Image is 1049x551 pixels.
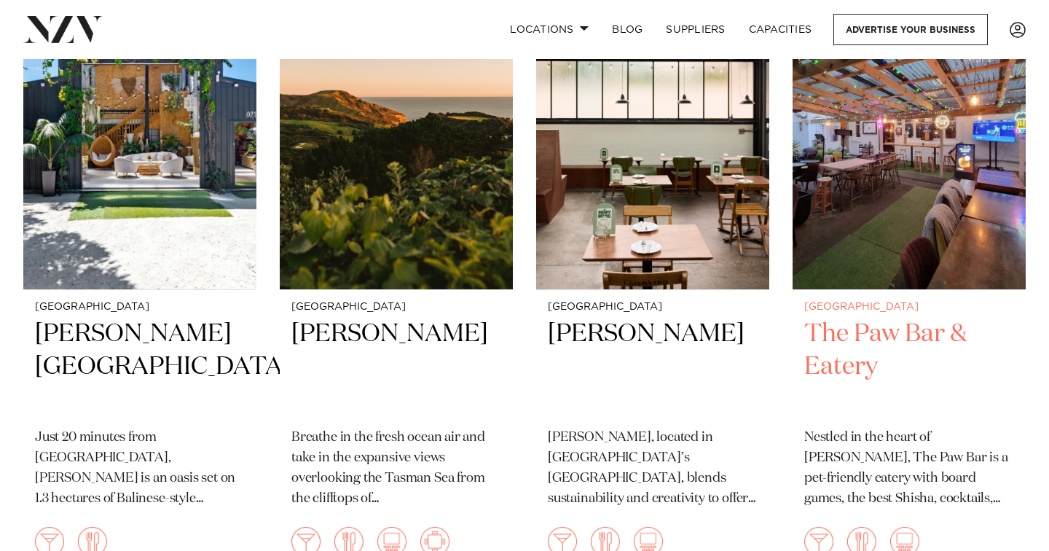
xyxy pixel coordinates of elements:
[23,16,103,42] img: nzv-logo.png
[498,14,600,45] a: Locations
[548,428,758,509] p: [PERSON_NAME], located in [GEOGRAPHIC_DATA]’s [GEOGRAPHIC_DATA], blends sustainability and creati...
[654,14,736,45] a: SUPPLIERS
[35,428,245,509] p: Just 20 minutes from [GEOGRAPHIC_DATA], [PERSON_NAME] is an oasis set on 1.3 hectares of Balinese...
[291,318,501,416] h2: [PERSON_NAME]
[548,302,758,313] small: [GEOGRAPHIC_DATA]
[600,14,654,45] a: BLOG
[804,302,1014,313] small: [GEOGRAPHIC_DATA]
[833,14,988,45] a: Advertise your business
[35,318,245,416] h2: [PERSON_NAME][GEOGRAPHIC_DATA]
[804,318,1014,416] h2: The Paw Bar & Eatery
[804,428,1014,509] p: Nestled in the heart of [PERSON_NAME], The Paw Bar is a pet-friendly eatery with board games, the...
[548,318,758,416] h2: [PERSON_NAME]
[291,428,501,509] p: Breathe in the fresh ocean air and take in the expansive views overlooking the Tasman Sea from th...
[291,302,501,313] small: [GEOGRAPHIC_DATA]
[737,14,824,45] a: Capacities
[35,302,245,313] small: [GEOGRAPHIC_DATA]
